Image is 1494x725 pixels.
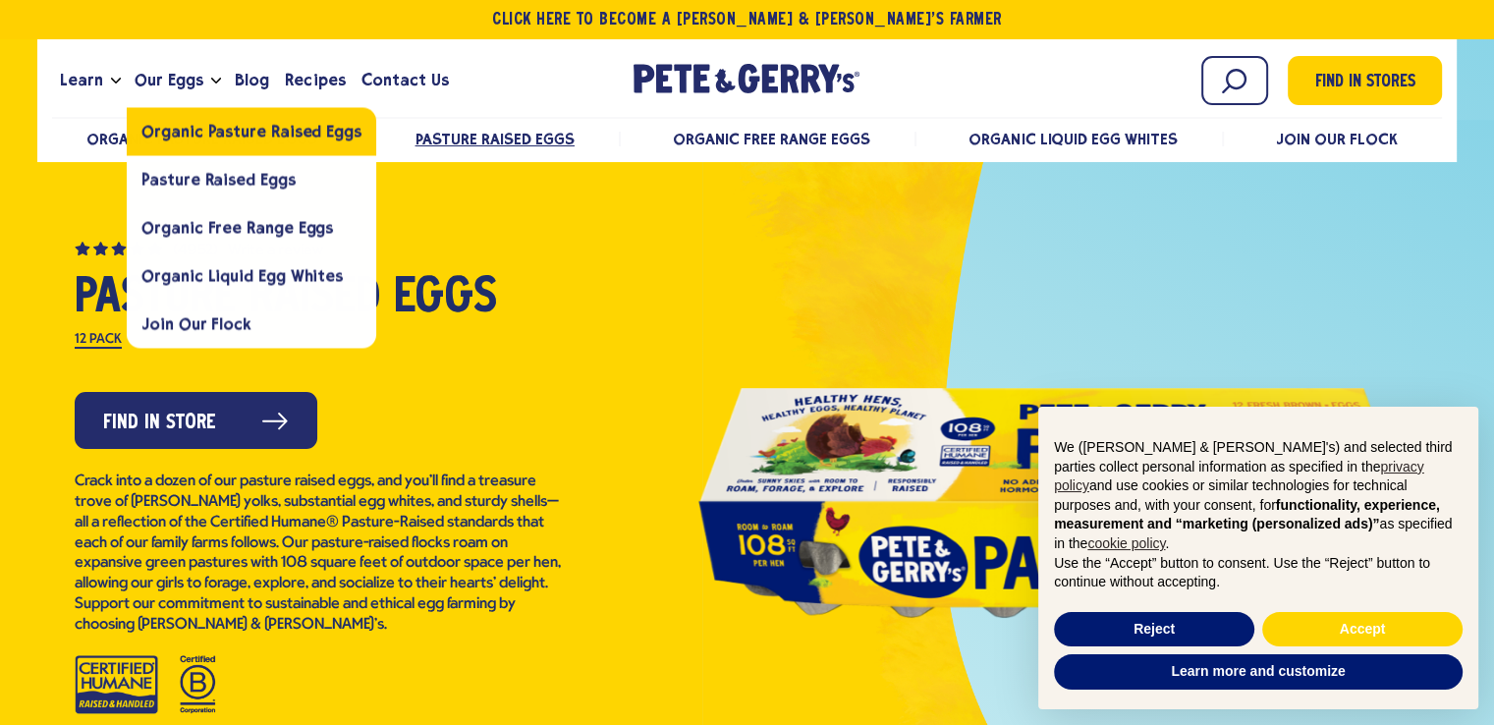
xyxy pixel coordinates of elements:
[141,314,251,333] span: Join Our Flock
[135,68,203,92] span: Our Eggs
[415,130,575,148] a: Pasture Raised Eggs
[1054,612,1254,647] button: Reject
[75,238,566,258] a: (4952) 4.8 out of 5 stars. Read reviews for average rating value is 4.8 of 5. Read 4952 Reviews S...
[1288,56,1442,105] a: Find in Stores
[1054,654,1463,690] button: Learn more and customize
[127,54,211,107] a: Our Eggs
[354,54,457,107] a: Contact Us
[103,408,216,438] span: Find in Store
[211,78,221,84] button: Open the dropdown menu for Our Eggs
[127,251,376,300] a: Organic Liquid Egg Whites
[141,218,333,237] span: Organic Free Range Eggs
[141,122,361,140] span: Organic Pasture Raised Eggs
[968,130,1178,148] a: Organic Liquid Egg Whites
[673,130,870,148] a: Organic Free Range Eggs
[86,130,317,148] a: Organic Pasture Raised Eggs
[141,170,295,189] span: Pasture Raised Eggs
[1201,56,1268,105] input: Search
[52,117,1442,159] nav: desktop product menu
[361,68,449,92] span: Contact Us
[1262,612,1463,647] button: Accept
[127,300,376,348] a: Join Our Flock
[285,68,345,92] span: Recipes
[75,472,566,635] p: Crack into a dozen of our pasture raised eggs, and you’ll find a treasure trove of [PERSON_NAME] ...
[277,54,353,107] a: Recipes
[127,107,376,155] a: Organic Pasture Raised Eggs
[1314,70,1414,96] span: Find in Stores
[235,68,269,92] span: Blog
[127,203,376,251] a: Organic Free Range Eggs
[111,78,121,84] button: Open the dropdown menu for Learn
[75,333,122,349] label: 12 Pack
[227,54,277,107] a: Blog
[1054,438,1463,554] p: We ([PERSON_NAME] & [PERSON_NAME]'s) and selected third parties collect personal information as s...
[141,266,343,285] span: Organic Liquid Egg Whites
[75,392,317,449] a: Find in Store
[75,273,566,324] h1: Pasture Raised Eggs
[1276,130,1398,148] a: Join Our Flock
[127,155,376,203] a: Pasture Raised Eggs
[60,68,103,92] span: Learn
[52,54,111,107] a: Learn
[1087,535,1165,551] a: cookie policy
[1054,554,1463,592] p: Use the “Accept” button to consent. Use the “Reject” button to continue without accepting.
